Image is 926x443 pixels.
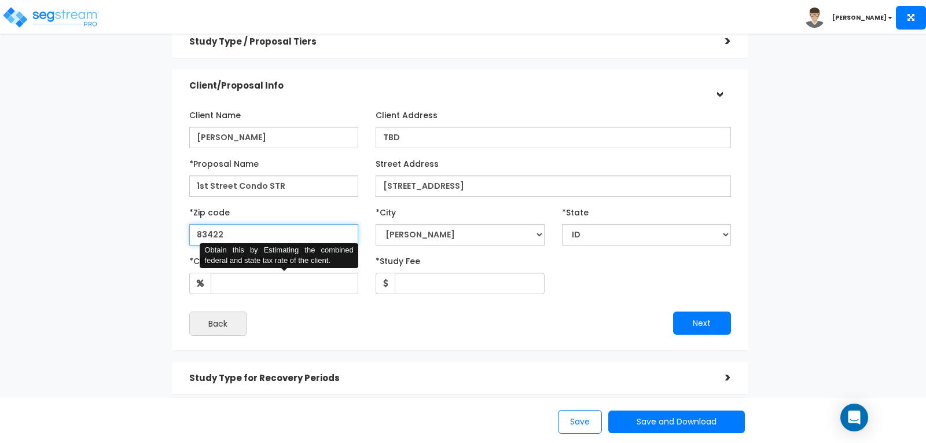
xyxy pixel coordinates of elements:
h5: Study Type / Proposal Tiers [189,37,708,47]
label: *City [376,203,396,218]
button: Next [673,312,731,335]
div: Obtain this by Estimating the combined federal and state tax rate of the client. [200,243,358,268]
b: [PERSON_NAME] [832,13,887,22]
label: *Client Effective Tax Rate: [189,251,297,267]
label: Client Name [189,105,241,121]
h5: Client/Proposal Info [189,81,708,91]
label: Street Address [376,154,439,170]
label: *Zip code [189,203,230,218]
label: Client Address [376,105,438,121]
button: Back [189,312,247,336]
button: Save and Download [608,411,745,433]
label: *Proposal Name [189,154,259,170]
img: avatar.png [804,8,825,28]
div: Open Intercom Messenger [840,404,868,431]
div: > [710,74,728,97]
img: logo_pro_r.png [2,6,100,29]
button: Save [558,410,602,434]
label: *State [562,203,589,218]
h5: Study Type for Recovery Periods [189,374,708,383]
label: *Study Fee [376,251,420,267]
div: > [708,32,731,50]
div: > [708,369,731,387]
